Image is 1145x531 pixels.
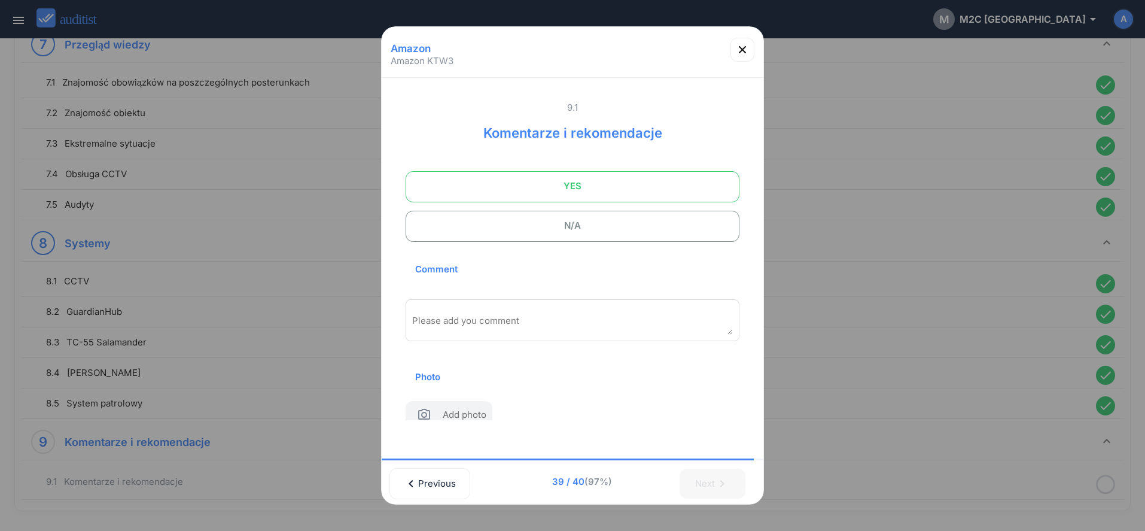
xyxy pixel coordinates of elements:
h2: Photo [406,358,450,396]
span: 39 / 40 [488,475,677,488]
h2: Comment [406,250,467,289]
textarea: Please add you comment [412,315,733,335]
span: 9.1 [406,102,739,114]
i: chevron_left [404,477,418,491]
span: N/A [421,214,724,238]
div: Previous [405,471,455,497]
div: Komentarze i rekomendacje [474,114,672,142]
span: YES [421,174,724,198]
h1: Amazon [386,38,435,59]
span: (97%) [584,476,612,487]
button: Previous [389,468,470,499]
span: Amazon KTW3 [391,55,453,67]
span: Add photo [443,408,486,426]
